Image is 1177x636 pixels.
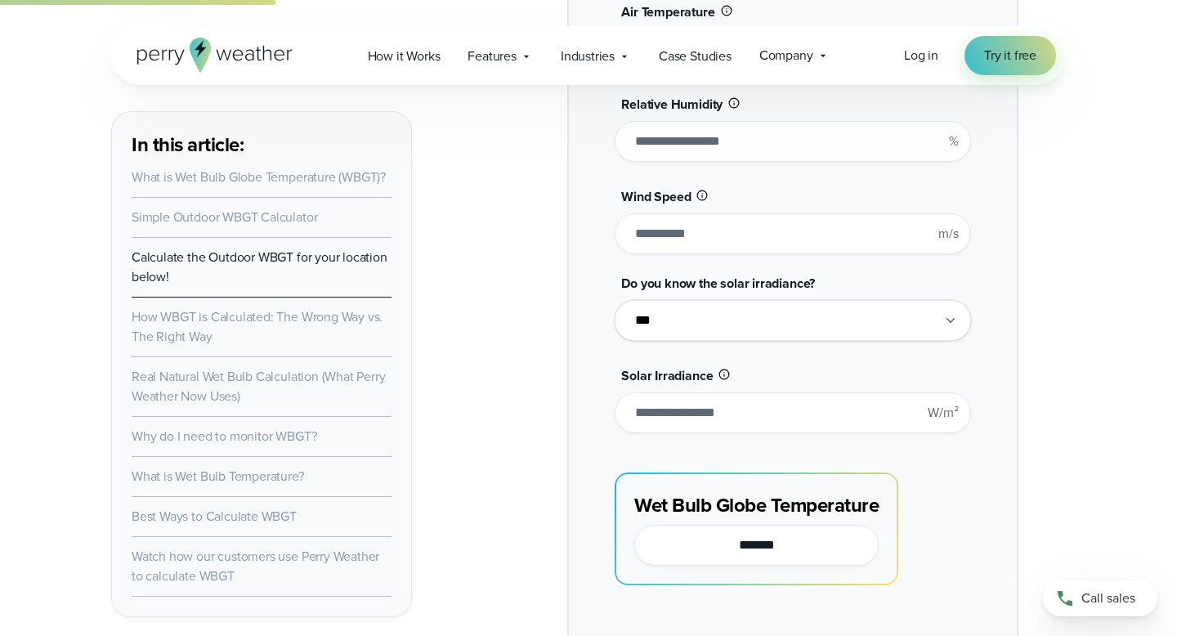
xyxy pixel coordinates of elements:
span: Company [759,46,813,65]
a: Watch how our customers use Perry Weather to calculate WBGT [132,547,379,585]
span: Industries [561,47,615,66]
a: Try it free [964,36,1056,75]
a: What is Wet Bulb Temperature? [132,467,304,486]
a: Calculate the Outdoor WBGT for your location below! [132,248,387,286]
a: Log in [904,46,938,65]
a: Call sales [1043,580,1157,616]
a: Real Natural Wet Bulb Calculation (What Perry Weather Now Uses) [132,367,386,405]
a: Case Studies [645,39,745,73]
a: How it Works [354,39,454,73]
span: Do you know the solar irradiance? [621,274,815,293]
span: Features [468,47,517,66]
span: Try it free [984,46,1036,65]
span: Relative Humidity [621,95,723,114]
span: Wind Speed [621,187,691,206]
span: Case Studies [659,47,732,66]
a: Best Ways to Calculate WBGT [132,507,297,526]
h3: In this article: [132,132,392,158]
span: Call sales [1081,589,1135,608]
a: Simple Outdoor WBGT Calculator [132,208,317,226]
span: Solar Irradiance [621,366,713,385]
span: How it Works [368,47,441,66]
a: How WBGT is Calculated: The Wrong Way vs. The Right Way [132,307,383,346]
a: What is Wet Bulb Globe Temperature (WBGT)? [132,168,386,186]
span: Air Temperature [621,2,714,21]
a: Why do I need to monitor WBGT? [132,427,316,446]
